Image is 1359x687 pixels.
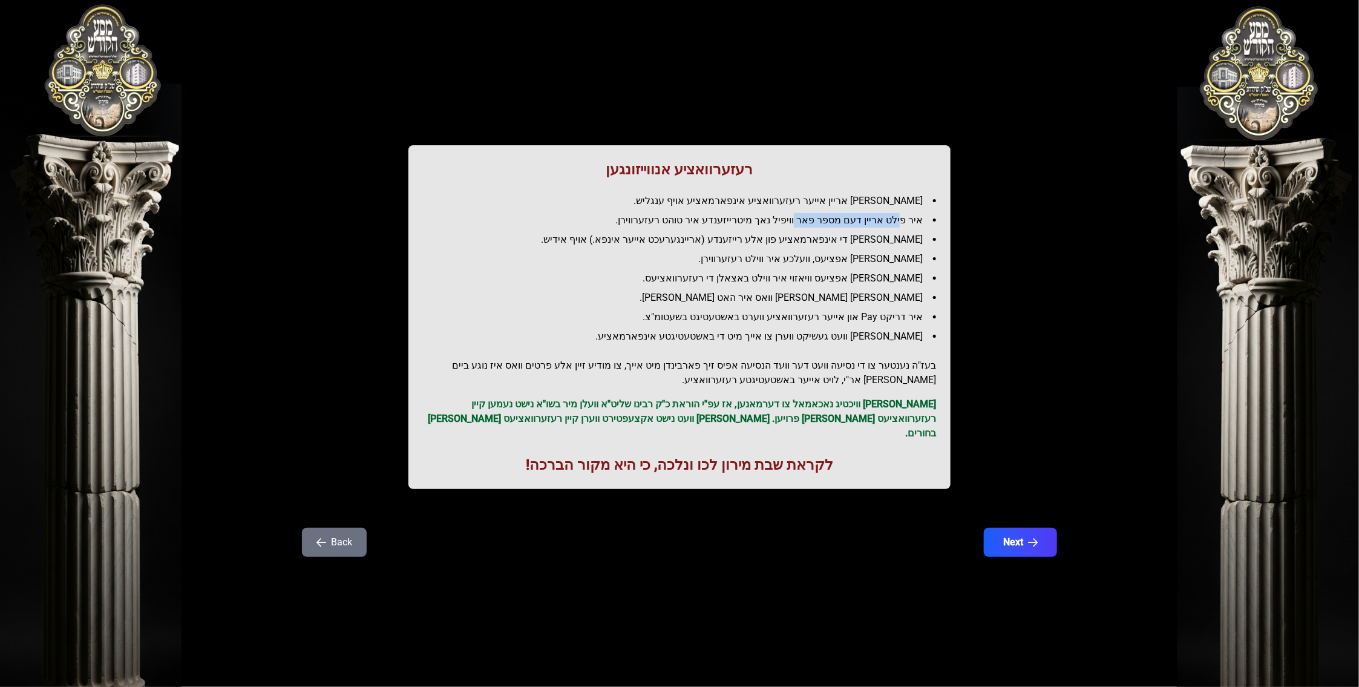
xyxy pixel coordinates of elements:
[433,194,936,208] li: [PERSON_NAME] אריין אייער רעזערוואציע אינפארמאציע אויף ענגליש.
[984,528,1057,557] button: Next
[423,160,936,179] h1: רעזערוואציע אנווייזונגען
[423,397,936,441] p: [PERSON_NAME] וויכטיג נאכאמאל צו דערמאנען, אז עפ"י הוראת כ"ק רבינו שליט"א וועלן מיר בשו"א נישט נע...
[423,358,936,387] h2: בעז"ה נענטער צו די נסיעה וועט דער וועד הנסיעה אפיס זיך פארבינדן מיט אייך, צו מודיע זיין אלע פרטים...
[423,455,936,475] h1: לקראת שבת מירון לכו ונלכה, כי היא מקור הברכה!
[433,310,936,324] li: איר דריקט Pay און אייער רעזערוואציע ווערט באשטעטיגט בשעטומ"צ.
[433,232,936,247] li: [PERSON_NAME] די אינפארמאציע פון אלע רייזענדע (אריינגערעכט אייער אינפא.) אויף אידיש.
[302,528,367,557] button: Back
[433,252,936,266] li: [PERSON_NAME] אפציעס, וועלכע איר ווילט רעזערווירן.
[433,213,936,228] li: איר פילט אריין דעם מספר פאר וויפיל נאך מיטרייזענדע איר טוהט רעזערווירן.
[433,271,936,286] li: [PERSON_NAME] אפציעס וויאזוי איר ווילט באצאלן די רעזערוואציעס.
[433,329,936,344] li: [PERSON_NAME] וועט געשיקט ווערן צו אייך מיט די באשטעטיגטע אינפארמאציע.
[433,291,936,305] li: [PERSON_NAME] [PERSON_NAME] וואס איר האט [PERSON_NAME].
